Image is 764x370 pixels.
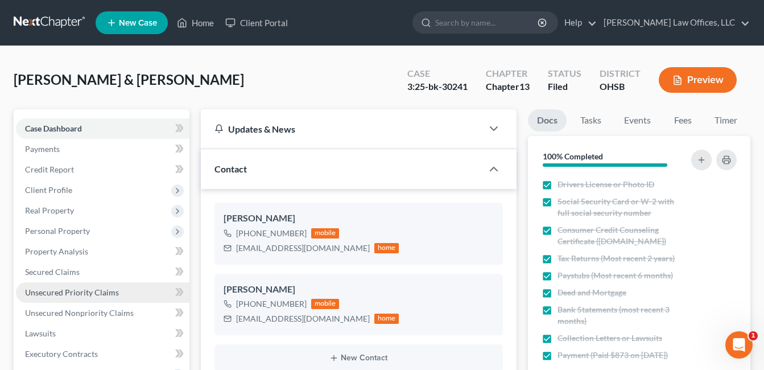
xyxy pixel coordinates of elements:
span: Lawsuits [25,328,56,338]
div: Status [548,67,581,80]
div: mobile [311,228,340,239]
span: Paystubs (Most recent 6 months) [557,270,673,281]
span: Executory Contracts [25,349,98,359]
strong: 100% Completed [543,151,603,161]
div: District [600,67,641,80]
a: Credit Report [16,159,189,180]
div: home [374,314,399,324]
a: Unsecured Nonpriority Claims [16,303,189,323]
span: Unsecured Nonpriority Claims [25,308,134,318]
a: Secured Claims [16,262,189,282]
div: mobile [311,299,340,309]
span: New Case [119,19,157,27]
div: [PERSON_NAME] [224,283,494,297]
div: [PHONE_NUMBER] [236,228,307,239]
span: Payments [25,144,60,154]
a: [PERSON_NAME] Law Offices, LLC [598,13,750,33]
span: Client Profile [25,185,72,195]
span: Bank Statements (most recent 3 months) [557,304,685,327]
span: Credit Report [25,165,74,174]
a: Timer [705,109,746,131]
span: [PERSON_NAME] & [PERSON_NAME] [14,71,244,88]
div: Updates & News [214,123,469,135]
div: Case [407,67,468,80]
span: Consumer Credit Counseling Certificate ([DOMAIN_NAME]) [557,224,685,247]
div: [EMAIL_ADDRESS][DOMAIN_NAME] [236,313,370,324]
span: Contact [214,163,247,174]
div: [PHONE_NUMBER] [236,298,307,310]
a: Unsecured Priority Claims [16,282,189,303]
button: New Contact [224,353,494,363]
span: 1 [749,331,758,340]
div: 3:25-bk-30241 [407,80,468,93]
div: [PERSON_NAME] [224,212,494,225]
span: Payment (Paid $873 on [DATE]) [557,350,668,361]
a: Fees [664,109,701,131]
div: Chapter [486,80,530,93]
div: home [374,243,399,253]
a: Executory Contracts [16,344,189,364]
span: Case Dashboard [25,124,82,133]
span: Drivers License or Photo ID [557,179,654,190]
span: Secured Claims [25,267,80,277]
a: Case Dashboard [16,118,189,139]
span: Property Analysis [25,246,88,256]
a: Lawsuits [16,323,189,344]
div: Chapter [486,67,530,80]
span: 13 [519,81,530,92]
span: Unsecured Priority Claims [25,287,119,297]
span: Deed and Mortgage [557,287,626,298]
a: Client Portal [220,13,294,33]
a: Home [171,13,220,33]
span: Personal Property [25,226,90,236]
a: Docs [528,109,567,131]
a: Tasks [571,109,610,131]
button: Preview [659,67,737,93]
span: Social Security Card or W-2 with full social security number [557,196,685,219]
span: Tax Returns (Most recent 2 years) [557,253,675,264]
iframe: Intercom live chat [725,331,753,359]
div: [EMAIL_ADDRESS][DOMAIN_NAME] [236,242,370,254]
a: Payments [16,139,189,159]
a: Help [559,13,597,33]
div: Filed [548,80,581,93]
input: Search by name... [435,12,539,33]
span: Collection Letters or Lawsuits [557,332,662,344]
span: Real Property [25,205,74,215]
div: OHSB [600,80,641,93]
a: Events [615,109,660,131]
a: Property Analysis [16,241,189,262]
